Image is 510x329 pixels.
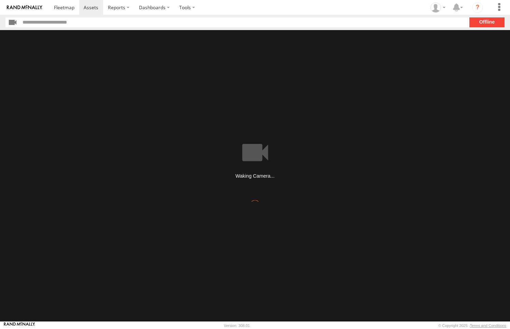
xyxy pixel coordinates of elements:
img: rand-logo.svg [7,5,42,10]
a: Terms and Conditions [470,324,506,328]
div: © Copyright 2025 - [438,324,506,328]
div: Version: 308.01 [224,324,250,328]
a: Visit our Website [4,322,35,329]
i: ? [472,2,483,13]
div: Barbara Muller [428,2,448,13]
